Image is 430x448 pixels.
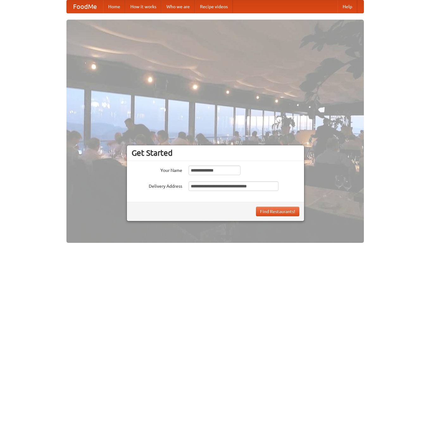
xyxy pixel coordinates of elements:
a: Who we are [161,0,195,13]
a: How it works [125,0,161,13]
label: Delivery Address [132,181,182,189]
label: Your Name [132,166,182,174]
h3: Get Started [132,148,299,158]
a: FoodMe [67,0,103,13]
a: Recipe videos [195,0,233,13]
a: Home [103,0,125,13]
a: Help [338,0,357,13]
button: Find Restaurants! [256,207,299,216]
